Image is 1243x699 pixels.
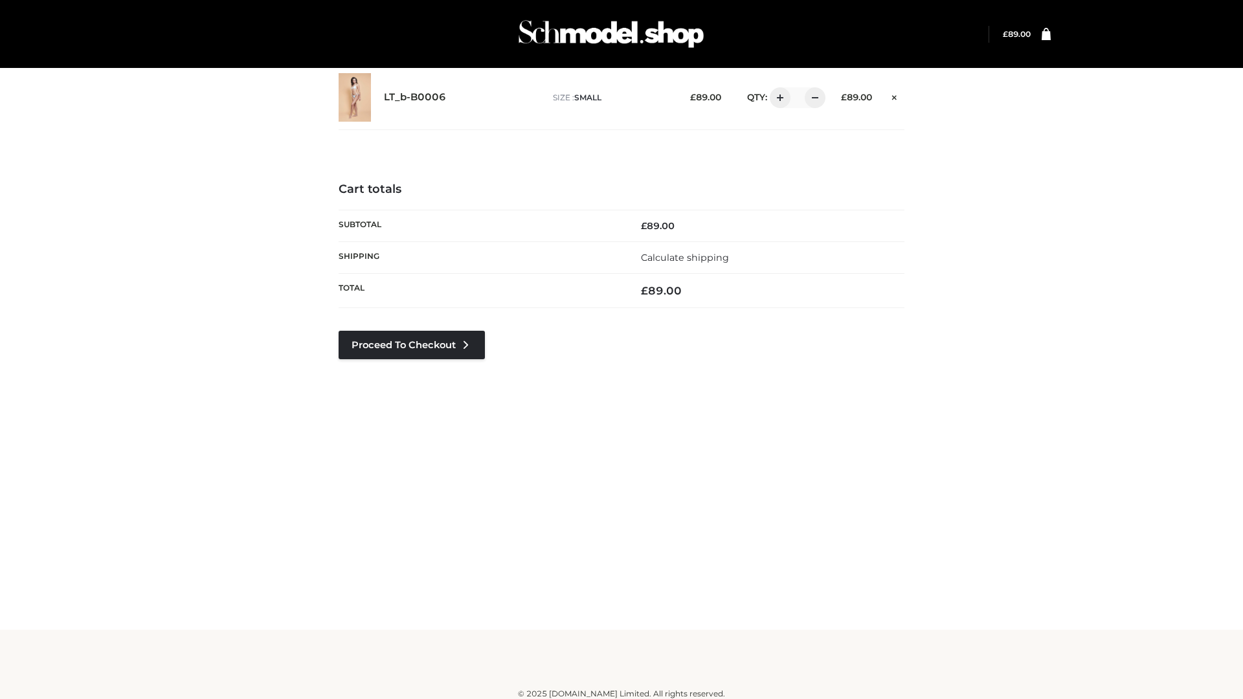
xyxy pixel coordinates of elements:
span: £ [690,92,696,102]
bdi: 89.00 [641,284,682,297]
img: Schmodel Admin 964 [514,8,708,60]
span: SMALL [574,93,601,102]
a: LT_b-B0006 [384,91,446,104]
a: £89.00 [1003,29,1031,39]
span: £ [641,284,648,297]
a: Calculate shipping [641,252,729,263]
th: Total [339,274,621,308]
a: Proceed to Checkout [339,331,485,359]
span: £ [1003,29,1008,39]
bdi: 89.00 [690,92,721,102]
th: Shipping [339,241,621,273]
p: size : [553,92,670,104]
div: QTY: [734,87,821,108]
span: £ [641,220,647,232]
a: Remove this item [885,87,904,104]
span: £ [841,92,847,102]
bdi: 89.00 [1003,29,1031,39]
bdi: 89.00 [841,92,872,102]
th: Subtotal [339,210,621,241]
bdi: 89.00 [641,220,675,232]
h4: Cart totals [339,183,904,197]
